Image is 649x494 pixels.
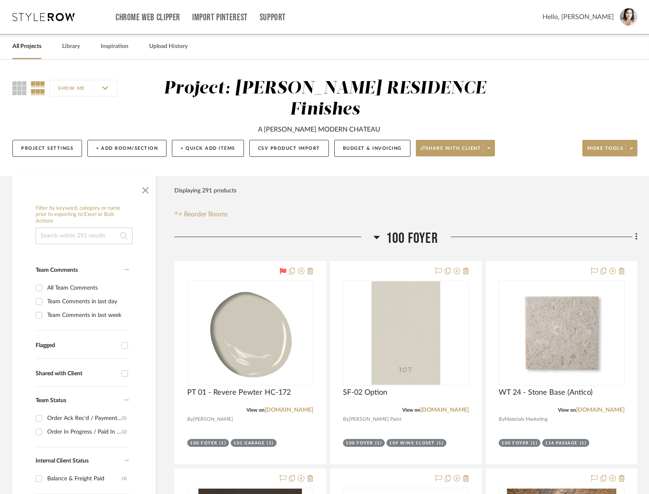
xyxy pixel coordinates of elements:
[187,415,193,423] span: By
[164,80,486,118] div: Project: [PERSON_NAME] RESIDENCE Finishes
[47,425,122,439] div: Order In Progress / Paid In Full w/ Freight, No Balance due
[12,140,82,157] button: Project Settings
[265,407,313,413] a: [DOMAIN_NAME]
[372,281,440,385] img: SF-02 Option
[192,14,248,21] a: Import Pinterest
[122,412,127,425] div: (5)
[12,41,41,52] a: All Projects
[174,182,236,199] div: Displaying 291 products
[249,140,329,157] button: CSV Product Import
[62,41,80,52] a: Library
[122,472,127,485] div: (3)
[220,440,227,446] div: (1)
[137,180,154,197] button: Close
[499,388,593,397] span: WT 24 - Stone Base (Antico)
[576,407,625,413] a: [DOMAIN_NAME]
[346,440,373,446] div: 100 Foyer
[558,408,576,412] span: View on
[437,440,444,446] div: (1)
[36,398,66,403] span: Team Status
[246,408,265,412] span: View on
[375,440,382,446] div: (1)
[47,472,122,485] div: Balance & Freight Paid
[190,440,217,446] div: 100 Foyer
[36,458,89,464] span: Internal Client Status
[172,140,244,157] button: + Quick Add Items
[36,228,133,244] input: Search within 291 results
[582,140,637,156] button: More tools
[389,440,435,446] div: 109 WINE CLOSET
[334,140,410,157] button: Budget & Invoicing
[36,370,117,377] div: Shared with Client
[343,388,387,397] span: SF-02 Option
[116,14,180,21] a: Chrome Web Clipper
[421,145,481,158] span: Share with client
[47,295,127,308] div: Team Comments in last day
[580,440,587,446] div: (1)
[349,415,401,423] span: [PERSON_NAME] Paint
[416,140,495,156] button: Share with client
[184,209,228,219] span: Reorder Rooms
[187,388,291,397] span: PT 01 - Revere Pewter HC-172
[234,440,265,446] div: 101 GARAGE
[545,440,578,446] div: 114 PASSAGE
[531,440,538,446] div: (1)
[502,440,529,446] div: 100 Foyer
[510,281,613,385] img: WT 24 - Stone Base (Antico)
[420,407,469,413] a: [DOMAIN_NAME]
[101,41,128,52] a: Inspiration
[122,425,127,439] div: (2)
[47,412,122,425] div: Order Ack Rec'd / Payment Pending / Approval Signed
[620,8,637,26] img: avatar
[87,140,166,157] button: + Add Room/Section
[260,14,286,21] a: Support
[193,415,233,423] span: [PERSON_NAME]
[36,267,78,273] span: Team Comments
[504,415,548,423] span: Materials Marketing
[47,281,127,295] div: All Team Comments
[343,415,349,423] span: By
[343,281,468,385] div: 0
[174,209,228,219] button: Reorder Rooms
[543,12,614,22] span: Hello, [PERSON_NAME]
[587,145,623,158] span: More tools
[499,415,504,423] span: By
[199,281,301,385] img: PT 01 - Revere Pewter HC-172
[386,230,438,247] span: 100 Foyer
[36,205,133,225] h6: Filter by keyword, category or name prior to exporting to Excel or Bulk Actions
[36,342,117,349] div: Flagged
[149,41,188,52] a: Upload History
[267,440,274,446] div: (1)
[188,281,313,385] div: 0
[258,125,380,134] div: A [PERSON_NAME] MODERN CHATEAU
[47,309,127,322] div: Team Comments in last week
[402,408,420,412] span: View on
